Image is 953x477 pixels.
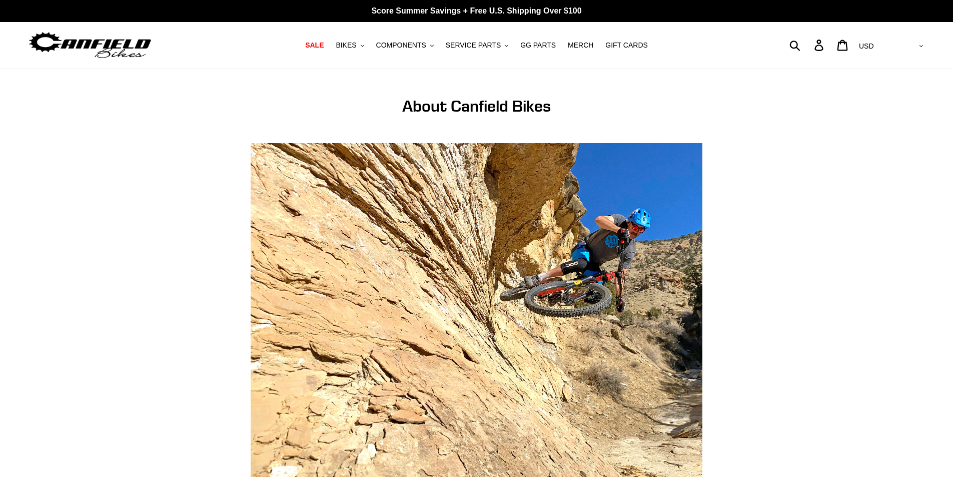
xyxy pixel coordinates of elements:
[600,39,653,52] a: GIFT CARDS
[568,41,593,50] span: MERCH
[563,39,598,52] a: MERCH
[336,41,356,50] span: BIKES
[605,41,648,50] span: GIFT CARDS
[371,39,439,52] button: COMPONENTS
[441,39,513,52] button: SERVICE PARTS
[300,39,329,52] a: SALE
[331,39,369,52] button: BIKES
[446,41,501,50] span: SERVICE PARTS
[251,97,702,116] h1: About Canfield Bikes
[305,41,324,50] span: SALE
[28,30,153,61] img: Canfield Bikes
[376,41,426,50] span: COMPONENTS
[515,39,561,52] a: GG PARTS
[520,41,556,50] span: GG PARTS
[795,34,820,56] input: Search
